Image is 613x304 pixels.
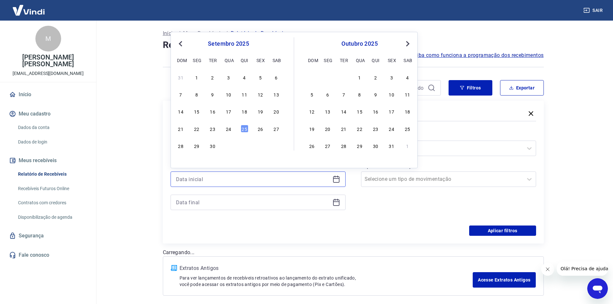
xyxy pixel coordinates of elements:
[388,107,395,115] div: Choose sexta-feira, 17 de outubro de 2025
[209,142,217,150] div: Choose terça-feira, 30 de setembro de 2025
[177,73,185,81] div: Choose domingo, 31 de agosto de 2025
[273,73,280,81] div: Choose sábado, 6 de setembro de 2025
[404,125,411,133] div: Choose sábado, 25 de outubro de 2025
[176,198,330,207] input: Data final
[273,90,280,98] div: Choose sábado, 13 de setembro de 2025
[209,73,217,81] div: Choose terça-feira, 2 de setembro de 2025
[231,30,286,37] p: Relatório de Recebíveis
[340,107,348,115] div: Choose terça-feira, 14 de outubro de 2025
[340,73,348,81] div: Choose terça-feira, 30 de setembro de 2025
[324,90,331,98] div: Choose segunda-feira, 6 de outubro de 2025
[209,56,217,64] div: ter
[404,56,411,64] div: sab
[178,30,181,37] p: /
[209,125,217,133] div: Choose terça-feira, 23 de setembro de 2025
[163,30,176,37] a: Início
[340,56,348,64] div: ter
[372,73,379,81] div: Choose quinta-feira, 2 de outubro de 2025
[404,73,411,81] div: Choose sábado, 4 de outubro de 2025
[183,30,223,37] a: Meus Recebíveis
[8,0,50,20] img: Vindi
[404,40,412,48] button: Next Month
[340,125,348,133] div: Choose terça-feira, 21 de outubro de 2025
[308,73,316,81] div: Choose domingo, 28 de setembro de 2025
[177,125,185,133] div: Choose domingo, 21 de setembro de 2025
[356,56,364,64] div: qua
[587,278,608,299] iframe: Botão para abrir a janela de mensagens
[388,90,395,98] div: Choose sexta-feira, 10 de outubro de 2025
[273,107,280,115] div: Choose sábado, 20 de setembro de 2025
[35,26,61,51] div: M
[372,142,379,150] div: Choose quinta-feira, 30 de outubro de 2025
[225,107,232,115] div: Choose quarta-feira, 17 de setembro de 2025
[4,5,54,10] span: Olá! Precisa de ajuda?
[324,125,331,133] div: Choose segunda-feira, 20 de outubro de 2025
[225,125,232,133] div: Choose quarta-feira, 24 de setembro de 2025
[362,162,535,170] label: Tipo de Movimentação
[193,142,200,150] div: Choose segunda-feira, 29 de setembro de 2025
[8,229,88,243] a: Segurança
[308,142,316,150] div: Choose domingo, 26 de outubro de 2025
[15,168,88,181] a: Relatório de Recebíveis
[308,56,316,64] div: dom
[193,125,200,133] div: Choose segunda-feira, 22 de setembro de 2025
[356,90,364,98] div: Choose quarta-feira, 8 de outubro de 2025
[193,107,200,115] div: Choose segunda-feira, 15 de setembro de 2025
[324,107,331,115] div: Choose segunda-feira, 13 de outubro de 2025
[225,73,232,81] div: Choose quarta-feira, 3 de setembro de 2025
[324,142,331,150] div: Choose segunda-feira, 27 de outubro de 2025
[176,72,281,150] div: month 2025-09
[209,107,217,115] div: Choose terça-feira, 16 de setembro de 2025
[241,90,248,98] div: Choose quinta-feira, 11 de setembro de 2025
[225,90,232,98] div: Choose quarta-feira, 10 de setembro de 2025
[241,125,248,133] div: Choose quinta-feira, 25 de setembro de 2025
[541,263,554,276] iframe: Fechar mensagem
[176,174,330,184] input: Data inicial
[180,275,473,288] p: Para ver lançamentos de recebíveis retroativos ao lançamento do extrato unificado, você pode aces...
[500,80,544,96] button: Exportar
[411,51,544,59] a: Saiba como funciona a programação dos recebimentos
[356,107,364,115] div: Choose quarta-feira, 15 de outubro de 2025
[225,142,232,150] div: Choose quarta-feira, 1 de outubro de 2025
[256,107,264,115] div: Choose sexta-feira, 19 de setembro de 2025
[5,54,91,68] p: [PERSON_NAME] [PERSON_NAME]
[388,56,395,64] div: sex
[176,40,281,48] div: setembro 2025
[177,40,184,48] button: Previous Month
[256,142,264,150] div: Choose sexta-feira, 3 de outubro de 2025
[15,121,88,134] a: Dados da conta
[15,182,88,195] a: Recebíveis Futuros Online
[324,56,331,64] div: seg
[356,142,364,150] div: Choose quarta-feira, 29 de outubro de 2025
[404,90,411,98] div: Choose sábado, 11 de outubro de 2025
[8,248,88,262] a: Fale conosco
[209,90,217,98] div: Choose terça-feira, 9 de setembro de 2025
[15,196,88,209] a: Contratos com credores
[193,56,200,64] div: seg
[273,142,280,150] div: Choose sábado, 4 de outubro de 2025
[256,56,264,64] div: sex
[372,90,379,98] div: Choose quinta-feira, 9 de outubro de 2025
[307,40,412,48] div: outubro 2025
[8,88,88,102] a: Início
[273,56,280,64] div: sab
[163,249,544,256] p: Carregando...
[340,142,348,150] div: Choose terça-feira, 28 de outubro de 2025
[308,125,316,133] div: Choose domingo, 19 de outubro de 2025
[388,142,395,150] div: Choose sexta-feira, 31 de outubro de 2025
[193,90,200,98] div: Choose segunda-feira, 8 de setembro de 2025
[225,56,232,64] div: qua
[256,90,264,98] div: Choose sexta-feira, 12 de setembro de 2025
[171,265,177,271] img: ícone
[388,73,395,81] div: Choose sexta-feira, 3 de outubro de 2025
[226,30,228,37] p: /
[308,107,316,115] div: Choose domingo, 12 de outubro de 2025
[404,142,411,150] div: Choose sábado, 1 de novembro de 2025
[582,5,605,16] button: Sair
[177,142,185,150] div: Choose domingo, 28 de setembro de 2025
[273,125,280,133] div: Choose sábado, 27 de setembro de 2025
[241,73,248,81] div: Choose quinta-feira, 4 de setembro de 2025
